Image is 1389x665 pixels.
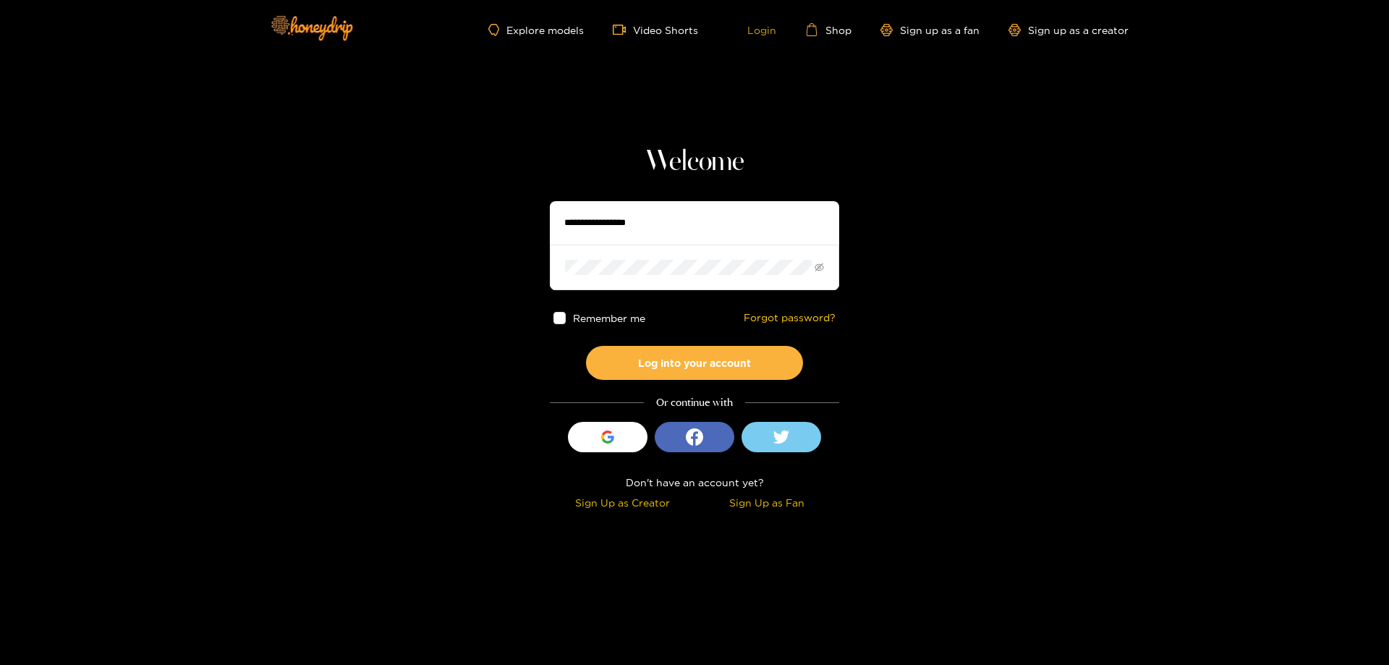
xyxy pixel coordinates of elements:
a: Shop [805,23,851,36]
div: Or continue with [550,394,839,411]
span: video-camera [613,23,633,36]
a: Forgot password? [744,312,836,324]
a: Sign up as a fan [880,24,980,36]
button: Log into your account [586,346,803,380]
span: Remember me [573,313,645,323]
a: Explore models [488,24,584,36]
div: Sign Up as Creator [553,494,691,511]
div: Don't have an account yet? [550,474,839,491]
a: Sign up as a creator [1008,24,1129,36]
div: Sign Up as Fan [698,494,836,511]
h1: Welcome [550,145,839,179]
span: eye-invisible [815,263,824,272]
a: Video Shorts [613,23,698,36]
a: Login [727,23,776,36]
